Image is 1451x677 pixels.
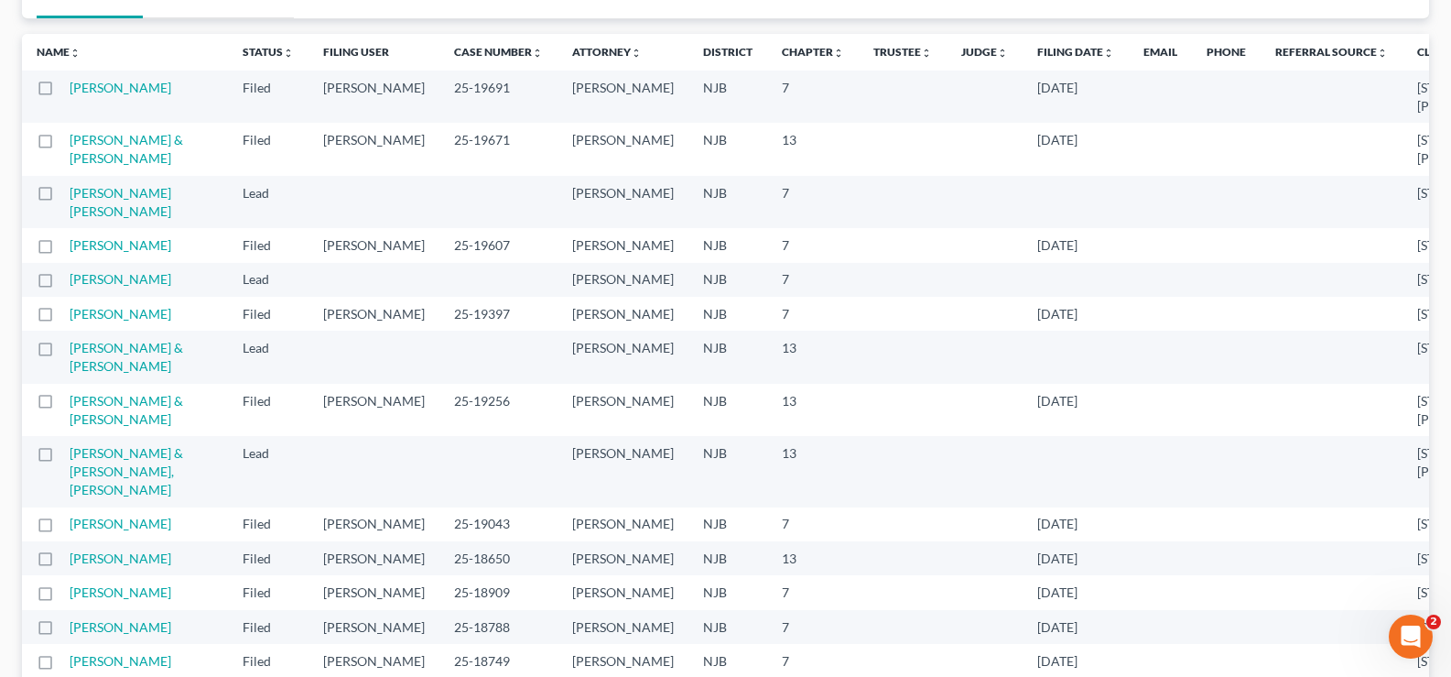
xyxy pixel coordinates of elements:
[439,297,558,331] td: 25-19397
[70,237,171,253] a: [PERSON_NAME]
[1023,71,1129,123] td: [DATE]
[1426,615,1441,629] span: 2
[309,541,439,575] td: [PERSON_NAME]
[1275,45,1388,59] a: Referral Sourceunfold_more
[767,71,859,123] td: 7
[767,541,859,575] td: 13
[558,575,688,609] td: [PERSON_NAME]
[921,48,932,59] i: unfold_more
[558,331,688,383] td: [PERSON_NAME]
[688,508,767,541] td: NJB
[228,508,309,541] td: Filed
[309,297,439,331] td: [PERSON_NAME]
[1023,610,1129,644] td: [DATE]
[228,263,309,297] td: Lead
[37,45,81,59] a: Nameunfold_more
[688,263,767,297] td: NJB
[228,71,309,123] td: Filed
[439,71,558,123] td: 25-19691
[70,584,171,600] a: [PERSON_NAME]
[558,384,688,436] td: [PERSON_NAME]
[767,610,859,644] td: 7
[228,610,309,644] td: Filed
[1023,575,1129,609] td: [DATE]
[1023,508,1129,541] td: [DATE]
[688,176,767,228] td: NJB
[782,45,844,59] a: Chapterunfold_more
[228,541,309,575] td: Filed
[1023,541,1129,575] td: [DATE]
[70,516,171,531] a: [PERSON_NAME]
[1037,45,1114,59] a: Filing Dateunfold_more
[767,508,859,541] td: 7
[309,123,439,175] td: [PERSON_NAME]
[558,436,688,507] td: [PERSON_NAME]
[767,176,859,228] td: 7
[228,228,309,262] td: Filed
[572,45,642,59] a: Attorneyunfold_more
[1023,228,1129,262] td: [DATE]
[767,436,859,507] td: 13
[558,610,688,644] td: [PERSON_NAME]
[454,45,543,59] a: Case Numberunfold_more
[243,45,294,59] a: Statusunfold_more
[439,575,558,609] td: 25-18909
[439,610,558,644] td: 25-18788
[1023,297,1129,331] td: [DATE]
[228,436,309,507] td: Lead
[309,575,439,609] td: [PERSON_NAME]
[228,123,309,175] td: Filed
[439,541,558,575] td: 25-18650
[767,384,859,436] td: 13
[558,176,688,228] td: [PERSON_NAME]
[558,297,688,331] td: [PERSON_NAME]
[70,393,183,427] a: [PERSON_NAME] & [PERSON_NAME]
[70,653,171,669] a: [PERSON_NAME]
[70,132,183,166] a: [PERSON_NAME] & [PERSON_NAME]
[70,445,183,497] a: [PERSON_NAME] & [PERSON_NAME], [PERSON_NAME]
[70,619,171,635] a: [PERSON_NAME]
[767,297,859,331] td: 7
[228,575,309,609] td: Filed
[283,48,294,59] i: unfold_more
[70,80,171,95] a: [PERSON_NAME]
[688,575,767,609] td: NJB
[70,306,171,322] a: [PERSON_NAME]
[70,551,171,566] a: [PERSON_NAME]
[1129,34,1192,71] th: Email
[70,340,183,374] a: [PERSON_NAME] & [PERSON_NAME]
[439,384,558,436] td: 25-19256
[961,45,1008,59] a: Judgeunfold_more
[688,541,767,575] td: NJB
[309,384,439,436] td: [PERSON_NAME]
[997,48,1008,59] i: unfold_more
[228,384,309,436] td: Filed
[309,34,439,71] th: Filing User
[688,34,767,71] th: District
[767,331,859,383] td: 13
[1103,48,1114,59] i: unfold_more
[688,331,767,383] td: NJB
[767,228,859,262] td: 7
[228,331,309,383] td: Lead
[70,271,171,287] a: [PERSON_NAME]
[688,123,767,175] td: NJB
[631,48,642,59] i: unfold_more
[688,297,767,331] td: NJB
[688,384,767,436] td: NJB
[1389,615,1433,659] iframe: Intercom live chat
[1023,123,1129,175] td: [DATE]
[558,508,688,541] td: [PERSON_NAME]
[873,45,932,59] a: Trusteeunfold_more
[558,123,688,175] td: [PERSON_NAME]
[1192,34,1261,71] th: Phone
[688,436,767,507] td: NJB
[767,123,859,175] td: 13
[309,508,439,541] td: [PERSON_NAME]
[767,263,859,297] td: 7
[228,297,309,331] td: Filed
[558,263,688,297] td: [PERSON_NAME]
[558,541,688,575] td: [PERSON_NAME]
[688,71,767,123] td: NJB
[688,610,767,644] td: NJB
